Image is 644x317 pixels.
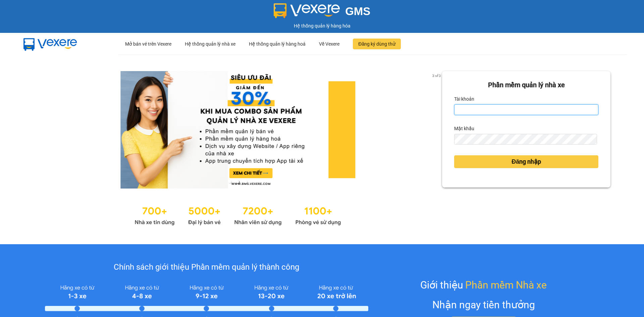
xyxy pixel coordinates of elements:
li: slide item 2 [236,180,239,183]
div: Hệ thống quản lý nhà xe [185,33,235,55]
div: Nhận ngay tiền thưởng [432,297,535,313]
li: slide item 3 [245,180,247,183]
button: Đăng nhập [454,155,598,168]
div: Chính sách giới thiệu Phần mềm quản lý thành công [45,261,368,274]
img: Statistics.png [135,202,341,227]
input: Mật khẩu [454,134,597,145]
div: Về Vexere [319,33,339,55]
div: Mở bán vé trên Vexere [125,33,171,55]
img: mbUUG5Q.png [17,33,84,55]
div: Hệ thống quản lý hàng hoá [249,33,306,55]
p: 2 of 3 [430,71,442,80]
span: GMS [345,5,370,17]
img: logo 2 [274,3,340,18]
input: Tài khoản [454,104,598,115]
span: Đăng ký dùng thử [358,40,395,48]
a: GMS [274,10,371,15]
span: Đăng nhập [512,157,541,166]
label: Tài khoản [454,94,474,104]
li: slide item 1 [228,180,231,183]
button: Đăng ký dùng thử [353,39,401,49]
div: Phần mềm quản lý nhà xe [454,80,598,90]
span: Phần mềm Nhà xe [465,277,547,293]
button: next slide / item [433,71,442,189]
div: Hệ thống quản lý hàng hóa [2,22,642,30]
button: previous slide / item [34,71,43,189]
div: Giới thiệu [420,277,547,293]
label: Mật khẩu [454,123,474,134]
